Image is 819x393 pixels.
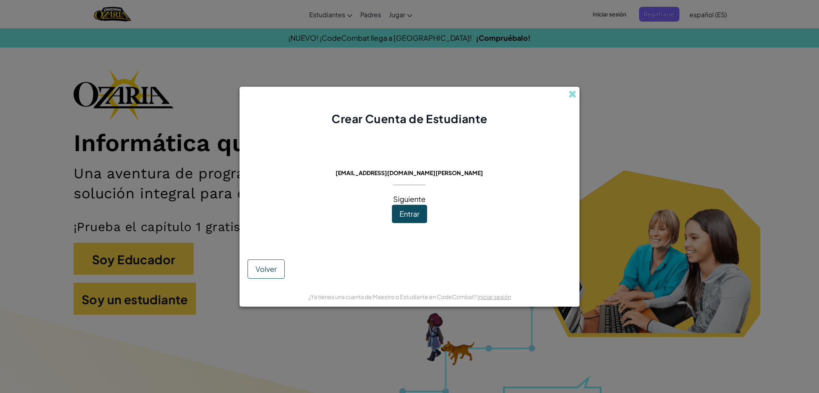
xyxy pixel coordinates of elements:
[393,194,425,203] font: Siguiente
[323,158,496,167] font: Este correo electrónico ya está en uso:
[332,112,487,126] font: Crear Cuenta de Estudiante
[392,205,427,223] button: Entrar
[256,264,277,273] font: Volver
[248,259,285,279] button: Volver
[400,209,419,218] font: Entrar
[477,293,511,300] a: Iniciar sesión
[308,293,477,300] font: ¿Ya tienes una cuenta de Maestro o Estudiante en CodeCombat?
[336,169,483,176] font: [EMAIL_ADDRESS][DOMAIN_NAME][PERSON_NAME]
